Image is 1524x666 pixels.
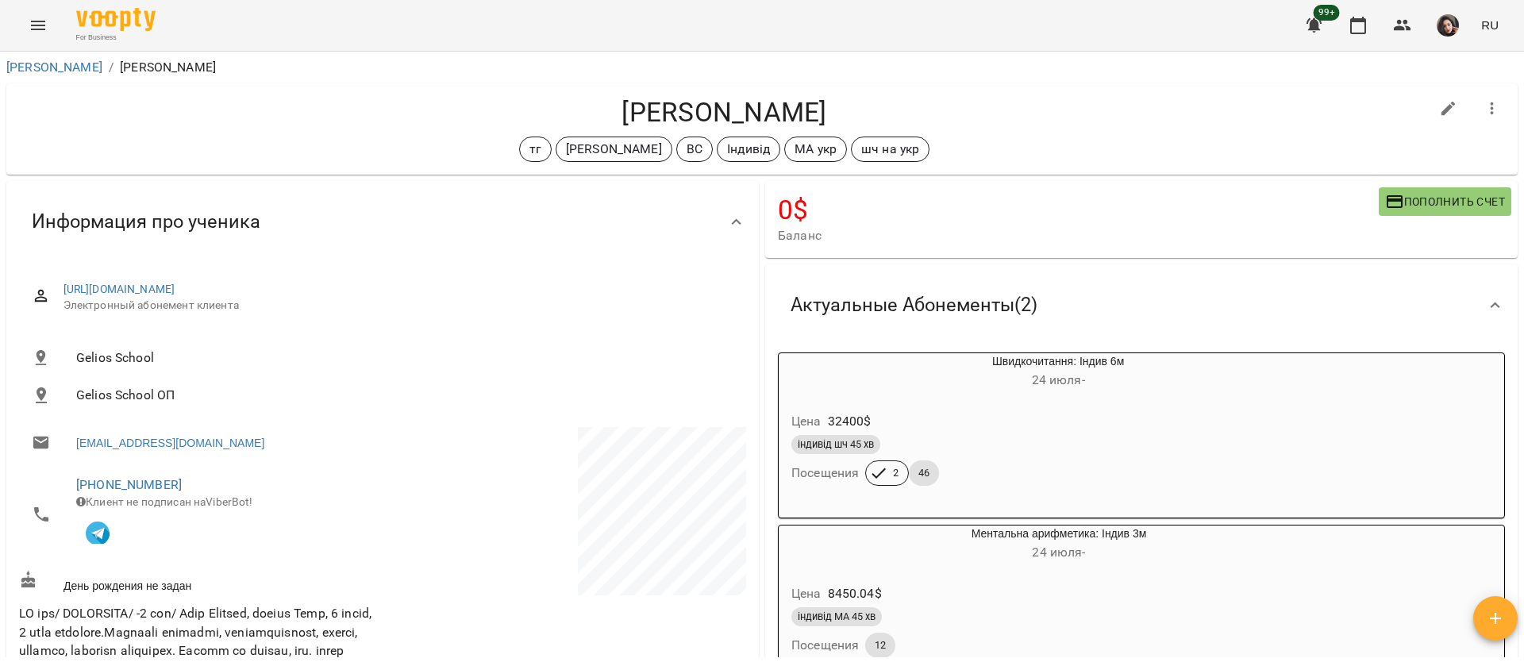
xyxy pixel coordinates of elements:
span: індивід шч 45 хв [791,437,880,452]
p: [PERSON_NAME] [566,140,662,159]
div: Информация про ученика [6,181,759,263]
button: Menu [19,6,57,44]
span: RU [1481,17,1499,33]
span: Пополнить счет [1385,192,1505,211]
p: [PERSON_NAME] [120,58,216,77]
p: 32400 $ [828,412,872,431]
div: Швидкочитання: Індив 6м [855,353,1261,391]
span: Информация про ученика [32,210,260,234]
span: Электронный абонемент клиента [63,298,733,314]
a: [PERSON_NAME] [6,60,102,75]
div: Швидкочитання: Індив 6м [779,353,855,391]
button: RU [1475,10,1505,40]
img: Voopty Logo [76,8,156,31]
a: [EMAIL_ADDRESS][DOMAIN_NAME] [76,435,264,451]
span: Актуальные Абонементы ( 2 ) [791,293,1037,318]
li: / [109,58,114,77]
h6: Цена [791,410,822,433]
p: ВС [687,140,702,159]
div: шч на укр [851,137,929,162]
div: тг [519,137,552,162]
div: ВС [676,137,713,162]
button: Клиент подписан на VooptyBot [76,510,119,553]
span: 24 июля - [1032,372,1085,387]
span: 12 [865,638,895,653]
span: 24 июля - [1032,545,1085,560]
img: 415cf204168fa55e927162f296ff3726.jpg [1437,14,1459,37]
h6: Посещения [791,462,859,484]
p: шч на укр [861,140,919,159]
div: [PERSON_NAME] [556,137,672,162]
span: 99+ [1314,5,1340,21]
div: День рождения не задан [16,568,383,597]
p: тг [529,140,541,159]
span: 2 [883,466,908,480]
a: [URL][DOMAIN_NAME] [63,283,175,295]
span: Баланс [778,226,1379,245]
span: For Business [76,33,156,43]
h6: Цена [791,583,822,605]
div: Ментальна арифметика: Індив 3м [779,525,855,564]
div: Актуальные Абонементы(2) [765,264,1518,346]
div: МА укр [784,137,847,162]
p: 8450.04 $ [828,584,882,603]
span: Gelios School ОП [76,386,733,405]
div: Ментальна арифметика: Індив 3м [855,525,1263,564]
div: Індивід [717,137,780,162]
button: Пополнить счет [1379,187,1511,216]
a: [PHONE_NUMBER] [76,477,182,492]
h4: [PERSON_NAME] [19,96,1430,129]
button: Швидкочитання: Індив 6м24 июля- Цена32400$індивід шч 45 хвПосещения246 [779,353,1261,505]
span: 46 [909,466,939,480]
p: Індивід [727,140,770,159]
img: Telegram [86,522,110,545]
span: Клиент не подписан на ViberBot! [76,495,253,508]
h6: Посещения [791,634,859,656]
h4: 0 $ [778,194,1379,226]
span: Gelios School [76,348,733,368]
nav: breadcrumb [6,58,1518,77]
span: індивід МА 45 хв [791,610,882,624]
p: МА укр [795,140,837,159]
